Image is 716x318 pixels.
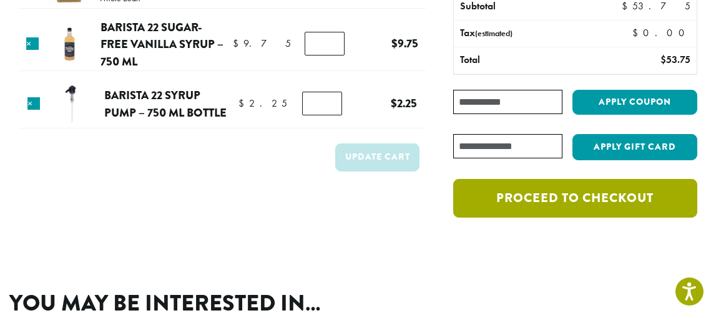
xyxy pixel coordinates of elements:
[238,97,287,110] bdi: 2.25
[26,37,39,50] a: Remove this item
[454,47,600,74] th: Total
[101,19,223,70] a: Barista 22 Sugar-Free Vanilla Syrup – 750 ml
[454,21,625,47] th: Tax
[238,97,249,110] span: $
[335,143,419,171] button: Update cart
[391,35,398,52] span: $
[233,37,291,50] bdi: 9.75
[9,290,707,317] h2: You may be interested in…
[660,53,690,66] bdi: 53.75
[302,92,342,115] input: Product quantity
[305,32,345,55] input: Product quantity
[27,97,40,110] a: Remove this item
[475,28,512,39] small: (estimated)
[391,95,417,112] bdi: 2.25
[391,95,397,112] span: $
[391,35,418,52] bdi: 9.75
[453,179,697,218] a: Proceed to checkout
[632,26,690,39] bdi: 0.00
[52,84,92,125] img: Barista 22 Syrup Pump - 750 ml bottle
[233,37,243,50] span: $
[572,90,697,115] button: Apply coupon
[632,26,643,39] span: $
[572,134,697,160] button: Apply Gift Card
[104,87,227,121] a: Barista 22 Syrup Pump – 750 ml bottle
[660,53,666,66] span: $
[49,24,90,65] img: Barista 22 Sugar-Free Vanilla Syrup - 750 ml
